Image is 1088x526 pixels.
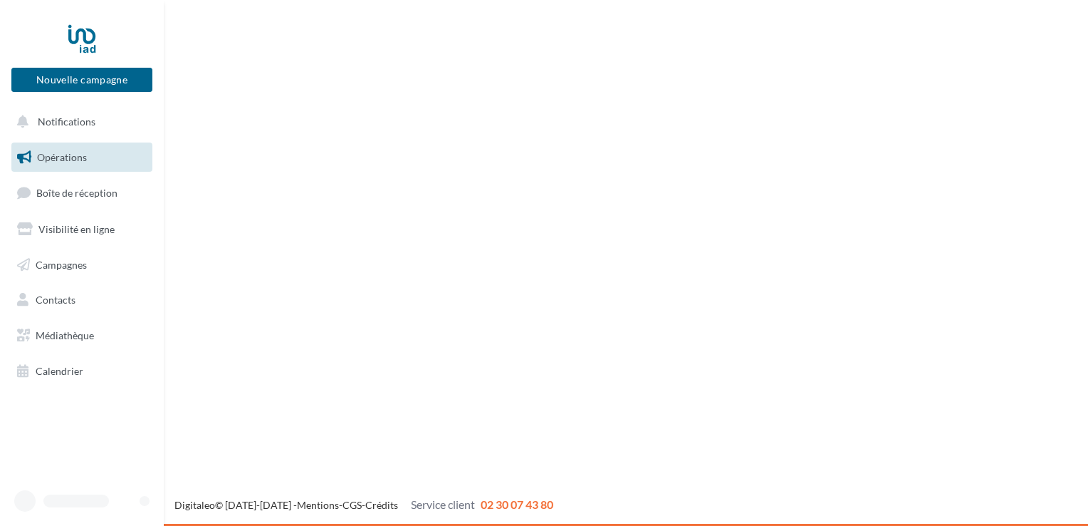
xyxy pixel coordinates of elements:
span: Service client [411,497,475,511]
span: Visibilité en ligne [38,223,115,235]
a: Campagnes [9,250,155,280]
a: Contacts [9,285,155,315]
span: Notifications [38,115,95,128]
span: Opérations [37,151,87,163]
span: 02 30 07 43 80 [481,497,553,511]
a: Crédits [365,499,398,511]
a: Visibilité en ligne [9,215,155,244]
a: Médiathèque [9,321,155,351]
a: Boîte de réception [9,177,155,208]
a: Mentions [297,499,339,511]
a: CGS [342,499,362,511]
a: Calendrier [9,356,155,386]
a: Digitaleo [174,499,215,511]
span: © [DATE]-[DATE] - - - [174,499,553,511]
button: Nouvelle campagne [11,68,152,92]
span: Calendrier [36,365,83,377]
span: Contacts [36,294,75,306]
span: Boîte de réception [36,187,117,199]
span: Médiathèque [36,329,94,341]
span: Campagnes [36,258,87,270]
button: Notifications [9,107,150,137]
a: Opérations [9,143,155,172]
